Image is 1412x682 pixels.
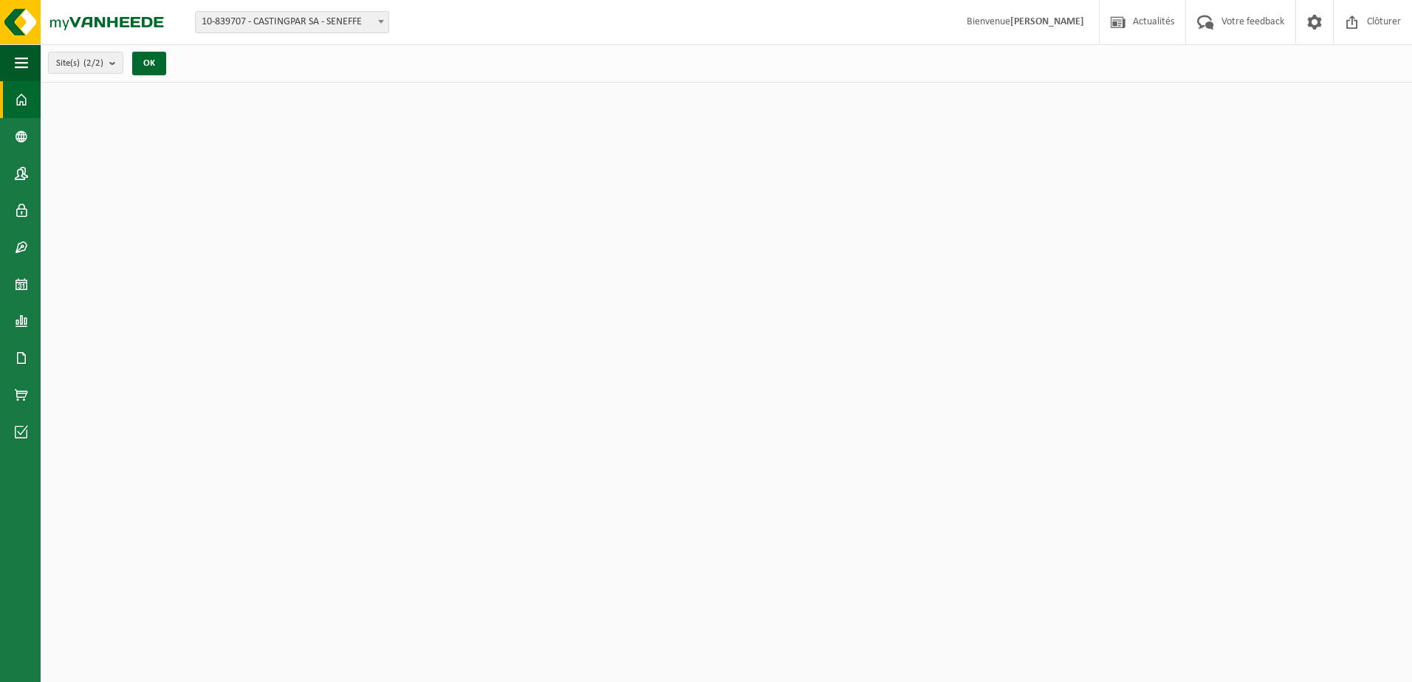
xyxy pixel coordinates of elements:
[83,58,103,68] count: (2/2)
[195,11,389,33] span: 10-839707 - CASTINGPAR SA - SENEFFE
[48,52,123,74] button: Site(s)(2/2)
[132,52,166,75] button: OK
[1010,16,1084,27] strong: [PERSON_NAME]
[56,52,103,75] span: Site(s)
[196,12,388,32] span: 10-839707 - CASTINGPAR SA - SENEFFE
